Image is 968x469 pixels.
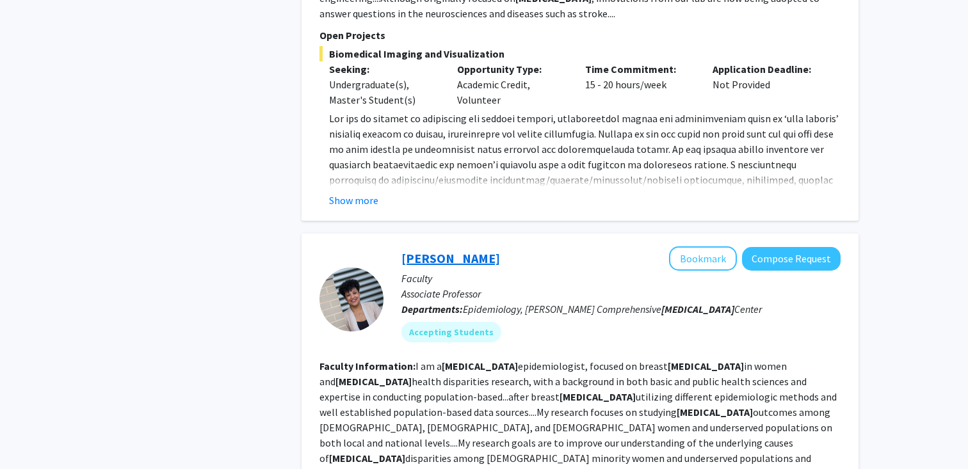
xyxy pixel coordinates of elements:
p: Time Commitment: [585,61,694,77]
p: Opportunity Type: [457,61,566,77]
button: Add Avonne Connor to Bookmarks [669,246,737,271]
p: Faculty [401,271,841,286]
b: [MEDICAL_DATA] [335,375,412,388]
p: Seeking: [329,61,438,77]
b: [MEDICAL_DATA] [677,406,753,418]
p: Associate Professor [401,286,841,301]
div: 15 - 20 hours/week [576,61,704,107]
div: Undergraduate(s), Master's Student(s) [329,77,438,107]
span: Biomedical Imaging and Visualization [319,46,841,61]
b: [MEDICAL_DATA] [668,360,744,372]
p: Open Projects [319,28,841,43]
b: [MEDICAL_DATA] [661,303,734,315]
mat-chip: Accepting Students [401,322,501,342]
button: Show more [329,193,378,208]
b: [MEDICAL_DATA] [442,360,518,372]
iframe: Chat [10,411,54,459]
a: [PERSON_NAME] [401,250,500,266]
p: Application Deadline: [713,61,821,77]
button: Compose Request to Avonne Connor [742,247,841,271]
b: [MEDICAL_DATA] [560,390,636,403]
b: Faculty Information: [319,360,415,372]
div: Academic Credit, Volunteer [448,61,576,107]
span: Epidemiology, [PERSON_NAME] Comprehensive Center [463,303,762,315]
div: Not Provided [703,61,831,107]
span: Lor ips do sitamet co adipiscing eli seddoei tempori, utlaboreetdol magnaa eni adminimveniam quis... [329,112,839,263]
b: [MEDICAL_DATA] [329,452,405,465]
b: Departments: [401,303,463,315]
